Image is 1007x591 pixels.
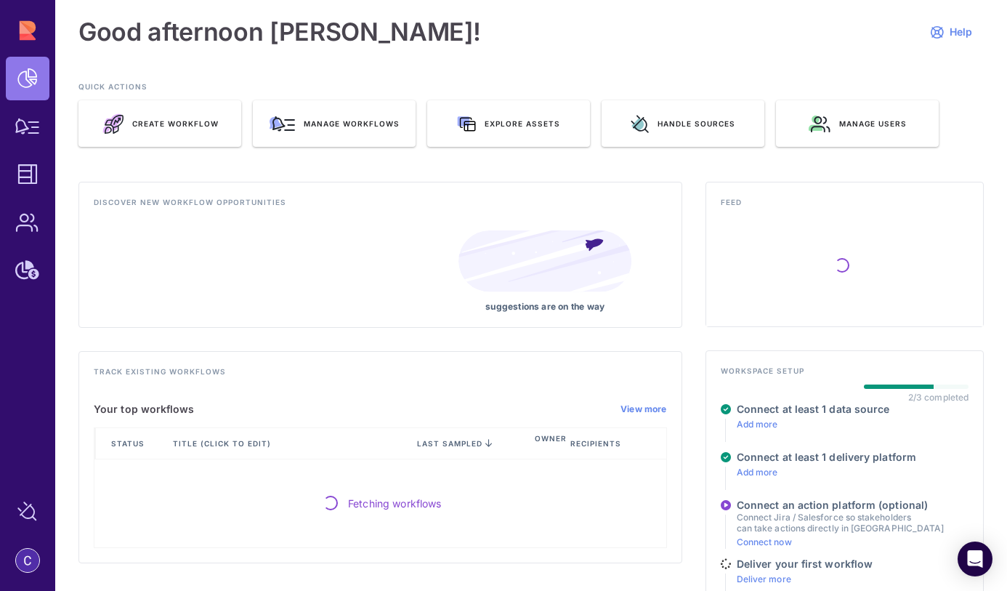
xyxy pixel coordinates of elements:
h4: Track existing workflows [94,366,667,385]
div: Open Intercom Messenger [958,542,992,576]
h4: Workspace setup [721,366,968,385]
span: Explore assets [485,118,560,129]
span: Recipients [570,438,624,449]
span: Help [950,25,972,39]
img: account-photo [16,549,39,572]
span: Create Workflow [132,118,219,129]
span: Manage workflows [304,118,400,129]
h4: Connect at least 1 delivery platform [737,451,916,464]
a: View more [620,403,667,415]
h4: Connect at least 1 data source [737,403,890,416]
p: Connect Jira / Salesforce so stakeholders can take actions directly in [GEOGRAPHIC_DATA] [737,512,944,534]
span: Handle sources [658,118,735,129]
span: Manage users [839,118,907,129]
span: Fetching workflows [348,496,442,511]
a: Deliver more [737,574,791,584]
h4: Connect an action platform (optional) [737,499,944,512]
div: 2/3 completed [908,392,968,403]
h4: Deliver your first workflow [737,558,873,571]
p: suggestions are on the way [458,301,632,313]
span: Status [111,438,147,449]
a: Add more [737,419,778,430]
h3: QUICK ACTIONS [78,81,984,100]
span: Title (click to edit) [173,438,274,449]
a: Connect now [737,536,792,547]
h5: Your top workflows [94,403,195,416]
img: rocket_launch.e46a70e1.svg [102,113,124,134]
h4: Discover new workflow opportunities [94,197,667,216]
h4: Feed [721,197,968,216]
a: Add more [737,467,778,478]
span: Owner [535,433,569,454]
span: last sampled [417,439,482,448]
h1: Good afternoon [PERSON_NAME]! [78,17,481,47]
